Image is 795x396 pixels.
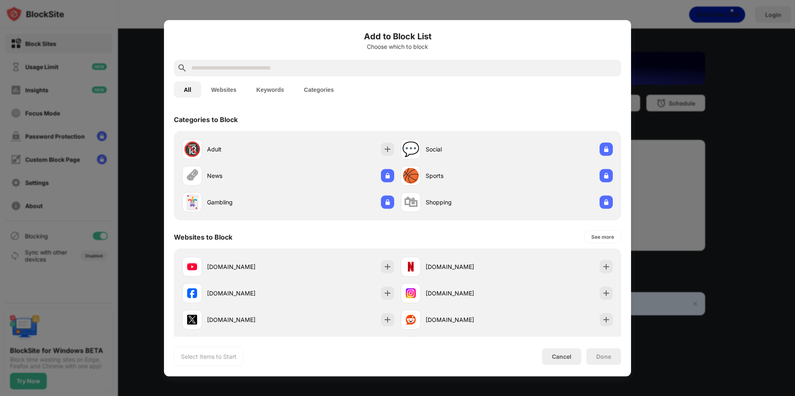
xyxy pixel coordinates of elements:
[187,262,197,271] img: favicons
[426,315,507,324] div: [DOMAIN_NAME]
[426,145,507,154] div: Social
[187,314,197,324] img: favicons
[183,141,201,158] div: 🔞
[402,167,419,184] div: 🏀
[596,353,611,360] div: Done
[207,171,288,180] div: News
[174,81,201,98] button: All
[404,194,418,211] div: 🛍
[174,43,621,50] div: Choose which to block
[406,288,416,298] img: favicons
[207,315,288,324] div: [DOMAIN_NAME]
[207,198,288,206] div: Gambling
[185,167,199,184] div: 🗞
[181,352,236,360] div: Select Items to Start
[426,289,507,298] div: [DOMAIN_NAME]
[207,145,288,154] div: Adult
[246,81,294,98] button: Keywords
[187,288,197,298] img: favicons
[426,262,507,271] div: [DOMAIN_NAME]
[402,141,419,158] div: 💬
[207,289,288,298] div: [DOMAIN_NAME]
[207,262,288,271] div: [DOMAIN_NAME]
[201,81,246,98] button: Websites
[406,262,416,271] img: favicons
[174,115,238,123] div: Categories to Block
[426,171,507,180] div: Sports
[591,233,614,241] div: See more
[426,198,507,206] div: Shopping
[183,194,201,211] div: 🃏
[174,233,232,241] div: Websites to Block
[406,314,416,324] img: favicons
[294,81,344,98] button: Categories
[174,30,621,42] h6: Add to Block List
[177,63,187,73] img: search.svg
[552,353,571,360] div: Cancel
